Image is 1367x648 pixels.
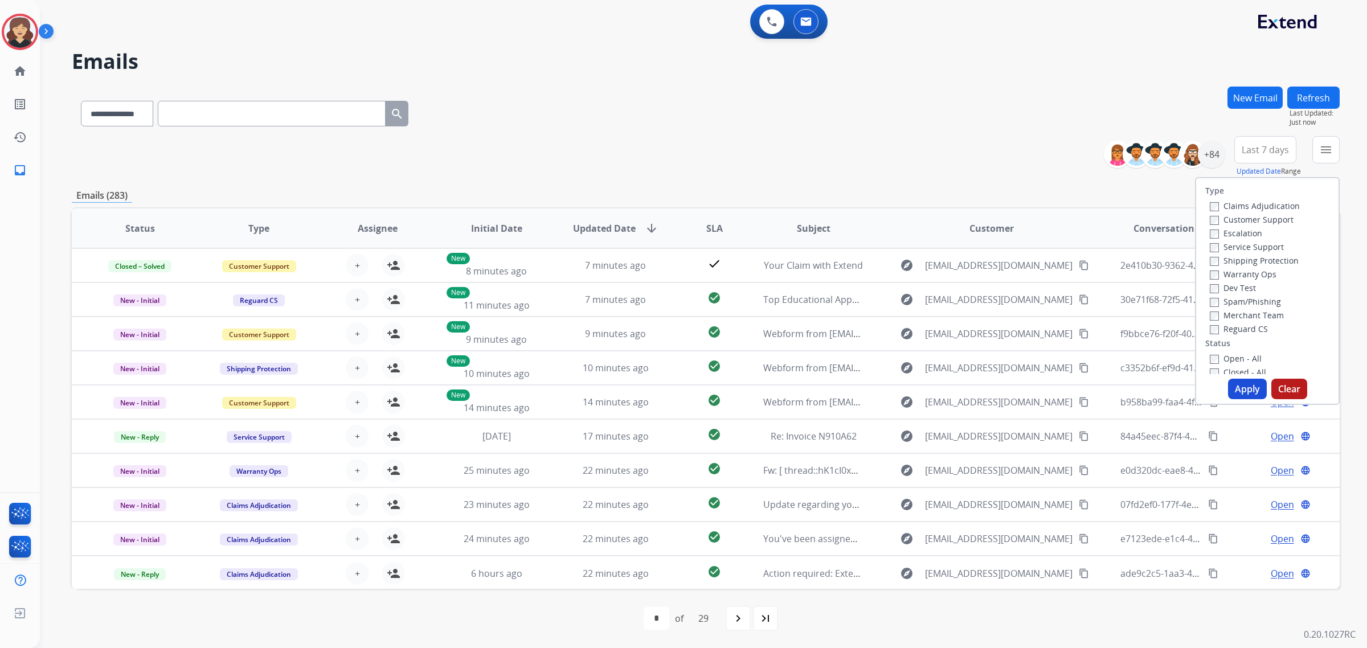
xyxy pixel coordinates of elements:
[763,464,948,477] span: Fw: [ thread::hK1cI0xRBK6GpQk9CImx2Tk:: ]
[346,527,369,550] button: +
[466,265,527,277] span: 8 minutes ago
[1242,147,1289,152] span: Last 7 days
[645,222,658,235] mat-icon: arrow_downward
[387,429,400,443] mat-icon: person_add
[471,222,522,235] span: Initial Date
[900,567,914,580] mat-icon: explore
[1120,532,1296,545] span: e7123ede-e1c4-49cd-98c6-b34d291c2cb3
[464,532,530,545] span: 24 minutes ago
[227,431,292,443] span: Service Support
[764,259,863,272] span: Your Claim with Extend
[358,222,398,235] span: Assignee
[346,254,369,277] button: +
[675,612,683,625] div: of
[925,429,1073,443] span: [EMAIL_ADDRESS][DOMAIN_NAME]
[1210,284,1219,293] input: Dev Test
[900,498,914,511] mat-icon: explore
[925,567,1073,580] span: [EMAIL_ADDRESS][DOMAIN_NAME]
[220,363,298,375] span: Shipping Protection
[1210,214,1294,225] label: Customer Support
[1079,260,1089,270] mat-icon: content_copy
[1271,498,1294,511] span: Open
[583,498,649,511] span: 22 minutes ago
[585,259,646,272] span: 7 minutes ago
[1271,567,1294,580] span: Open
[1237,166,1301,176] span: Range
[387,293,400,306] mat-icon: person_add
[583,430,649,442] span: 17 minutes ago
[707,530,721,544] mat-icon: check_circle
[763,532,1118,545] span: You've been assigned a new service order: 7d0e7c07-bbc5-47a1-ae8b-78148cf0f14c
[346,459,369,482] button: +
[113,499,166,511] span: New - Initial
[248,222,269,235] span: Type
[1271,379,1307,399] button: Clear
[125,222,155,235] span: Status
[108,260,171,272] span: Closed – Solved
[583,567,649,580] span: 22 minutes ago
[759,612,772,625] mat-icon: last_page
[355,498,360,511] span: +
[1210,368,1219,378] input: Closed - All
[220,499,298,511] span: Claims Adjudication
[482,430,511,442] span: [DATE]
[346,391,369,413] button: +
[1120,430,1291,442] span: 84a45eec-87f4-4ef9-acee-7a9deb3e3863
[925,464,1073,477] span: [EMAIL_ADDRESS][DOMAIN_NAME]
[583,532,649,545] span: 22 minutes ago
[1079,534,1089,544] mat-icon: content_copy
[925,395,1073,409] span: [EMAIL_ADDRESS][DOMAIN_NAME]
[464,367,530,380] span: 10 minutes ago
[1208,568,1218,579] mat-icon: content_copy
[1120,362,1293,374] span: c3352b6f-ef9d-41b0-9407-5d6967442811
[220,568,298,580] span: Claims Adjudication
[925,498,1073,511] span: [EMAIL_ADDRESS][DOMAIN_NAME]
[1210,269,1276,280] label: Warranty Ops
[689,607,718,630] div: 29
[1198,141,1225,168] div: +84
[113,534,166,546] span: New - Initial
[573,222,636,235] span: Updated Date
[707,393,721,407] mat-icon: check_circle
[583,396,649,408] span: 14 minutes ago
[1210,257,1219,266] input: Shipping Protection
[707,325,721,339] mat-icon: check_circle
[925,327,1073,341] span: [EMAIL_ADDRESS][DOMAIN_NAME]
[346,493,369,516] button: +
[387,532,400,546] mat-icon: person_add
[585,327,646,340] span: 9 minutes ago
[13,130,27,144] mat-icon: history
[387,327,400,341] mat-icon: person_add
[447,355,470,367] p: New
[114,431,166,443] span: New - Reply
[925,259,1073,272] span: [EMAIL_ADDRESS][DOMAIN_NAME]
[13,163,27,177] mat-icon: inbox
[1210,325,1219,334] input: Reguard CS
[763,327,1021,340] span: Webform from [EMAIL_ADDRESS][DOMAIN_NAME] on [DATE]
[113,465,166,477] span: New - Initial
[900,395,914,409] mat-icon: explore
[447,287,470,298] p: New
[230,465,288,477] span: Warranty Ops
[1208,499,1218,510] mat-icon: content_copy
[1300,534,1311,544] mat-icon: language
[114,568,166,580] span: New - Reply
[346,425,369,448] button: +
[1234,136,1296,163] button: Last 7 days
[13,64,27,78] mat-icon: home
[346,288,369,311] button: +
[1210,310,1284,321] label: Merchant Team
[1210,355,1219,364] input: Open - All
[355,532,360,546] span: +
[1120,293,1288,306] span: 30e71f68-72f5-41bf-802f-eb34b446c60e
[1319,143,1333,157] mat-icon: menu
[1210,298,1219,307] input: Spam/Phishing
[1079,568,1089,579] mat-icon: content_copy
[763,498,1191,511] span: Update regarding your fulfillment method for Service Order: de03c1f4-abf4-4a4c-904f-d9a60311fa23
[464,464,530,477] span: 25 minutes ago
[1271,464,1294,477] span: Open
[707,291,721,305] mat-icon: check_circle
[464,401,530,414] span: 14 minutes ago
[707,462,721,475] mat-icon: check_circle
[706,222,723,235] span: SLA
